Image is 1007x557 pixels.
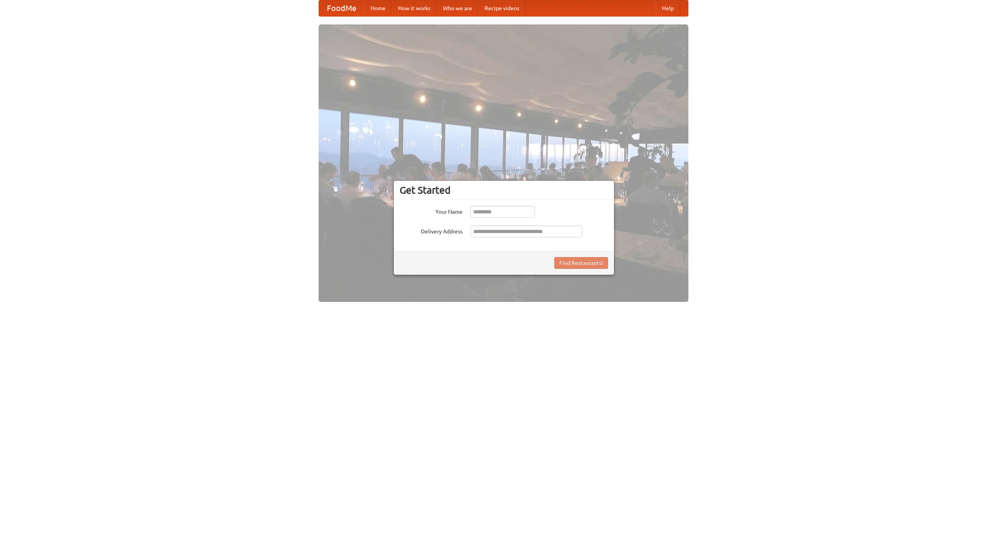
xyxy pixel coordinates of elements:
h3: Get Started [400,184,608,196]
a: Who we are [437,0,478,16]
a: Help [656,0,680,16]
a: Recipe videos [478,0,526,16]
button: Find Restaurants! [554,257,608,269]
a: Home [364,0,392,16]
a: FoodMe [319,0,364,16]
a: How it works [392,0,437,16]
label: Your Name [400,206,463,216]
label: Delivery Address [400,226,463,235]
